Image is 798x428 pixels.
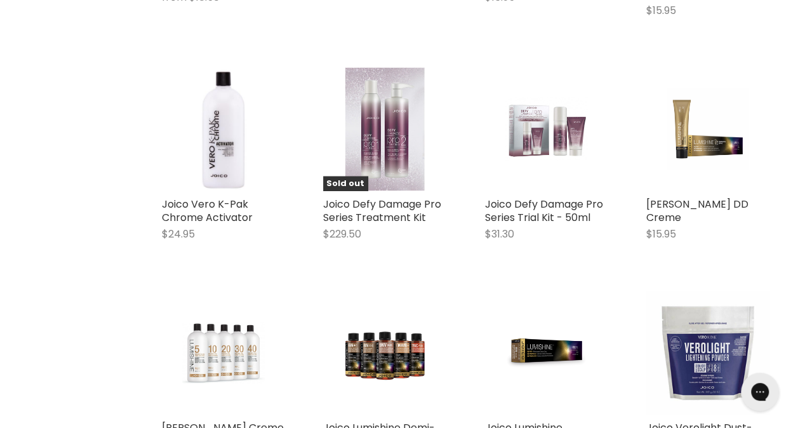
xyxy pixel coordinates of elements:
img: Joico Defy Damage Pro Series Treatment Kit [344,67,426,191]
a: Joico Lumishine Permanent Creme Color [485,291,608,414]
img: Joico Lumishine DD Creme [667,67,749,191]
img: Joico Lumishine Permanent Creme Color [505,291,588,414]
a: Joico Defy Damage Pro Series Treatment KitSold out [323,67,446,191]
a: Joico Vero K-Pak Chrome Activator [162,196,253,224]
img: Joico Vero K-Pak Chrome Activator [162,67,285,191]
a: Joico Lumishine DD Creme [646,67,769,191]
a: Joico Lumishine Creme Developer [162,291,285,414]
img: Joico Defy Damage Pro Series Trial Kit - 50ml [505,67,588,191]
img: Joico Verolight Dust-free Powder [646,291,769,414]
a: Joico Defy Damage Pro Series Trial Kit - 50ml [485,67,608,191]
span: $229.50 [323,226,361,241]
a: Joico Defy Damage Pro Series Trial Kit - 50ml [485,196,603,224]
span: $15.95 [646,3,676,18]
img: Joico Lumishine Creme Developer [182,291,265,414]
iframe: Gorgias live chat messenger [735,368,785,415]
a: [PERSON_NAME] DD Creme [646,196,748,224]
a: Joico Lumishine Demi-Permanent Liquid Color [323,291,446,414]
span: Sold out [323,176,368,191]
img: Joico Lumishine Demi-Permanent Liquid Color [344,291,427,414]
a: Joico Defy Damage Pro Series Treatment Kit [323,196,441,224]
span: $24.95 [162,226,195,241]
span: $15.95 [646,226,676,241]
span: $31.30 [485,226,514,241]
